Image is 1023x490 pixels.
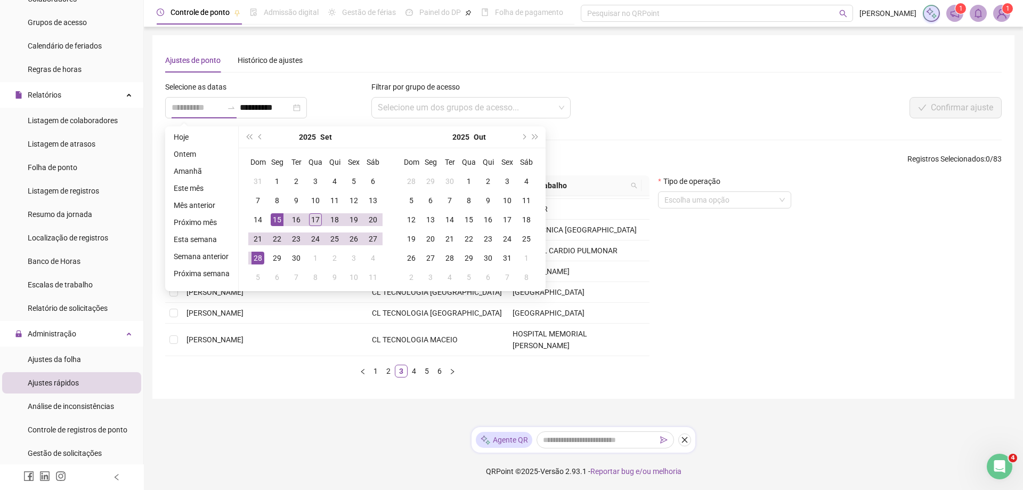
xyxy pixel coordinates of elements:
[482,271,494,284] div: 6
[309,213,322,226] div: 17
[482,175,494,188] div: 2
[421,191,440,210] td: 2025-10-06
[459,210,478,229] td: 2025-10-15
[325,172,344,191] td: 2025-09-04
[402,172,421,191] td: 2025-09-28
[498,268,517,287] td: 2025-11-07
[476,432,532,448] div: Agente QR
[660,436,668,444] span: send
[371,81,467,93] label: Filtrar por grupo de acesso
[356,365,369,377] button: left
[424,175,437,188] div: 29
[248,268,267,287] td: 2025-10-05
[405,232,418,245] div: 19
[267,172,287,191] td: 2025-09-01
[186,335,243,344] span: [PERSON_NAME]
[501,252,514,264] div: 31
[271,271,283,284] div: 6
[405,252,418,264] div: 26
[405,9,413,16] span: dashboard
[402,191,421,210] td: 2025-10-05
[248,248,267,268] td: 2025-09-28
[443,271,456,284] div: 4
[681,436,688,444] span: close
[395,365,408,377] li: 3
[480,435,491,446] img: sparkle-icon.fc2bf0ac1784a2077858766a79e2daf3.svg
[907,153,1002,170] span: : 0 / 83
[28,355,81,364] span: Ajustes da folha
[440,191,459,210] td: 2025-10-07
[39,471,50,481] span: linkedin
[306,172,325,191] td: 2025-09-03
[405,271,418,284] div: 2
[440,172,459,191] td: 2025-09-30
[520,271,533,284] div: 8
[227,103,236,112] span: swap-right
[363,210,383,229] td: 2025-09-20
[421,248,440,268] td: 2025-10-27
[421,172,440,191] td: 2025-09-29
[347,271,360,284] div: 10
[859,7,916,19] span: [PERSON_NAME]
[248,152,267,172] th: Dom
[248,191,267,210] td: 2025-09-07
[328,252,341,264] div: 2
[443,232,456,245] div: 21
[482,213,494,226] div: 16
[344,248,363,268] td: 2025-10-03
[424,271,437,284] div: 3
[421,268,440,287] td: 2025-11-03
[501,175,514,188] div: 3
[513,246,618,255] span: HOSPITAL CARDIO PULMONAR
[513,288,584,296] span: [GEOGRAPHIC_DATA]
[443,252,456,264] div: 28
[306,248,325,268] td: 2025-10-01
[248,172,267,191] td: 2025-08-31
[440,229,459,248] td: 2025-10-21
[513,309,584,317] span: [GEOGRAPHIC_DATA]
[186,288,243,296] span: [PERSON_NAME]
[421,210,440,229] td: 2025-10-13
[15,91,22,99] span: file
[309,252,322,264] div: 1
[517,152,536,172] th: Sáb
[498,172,517,191] td: 2025-10-03
[459,248,478,268] td: 2025-10-29
[325,268,344,287] td: 2025-10-09
[267,152,287,172] th: Seg
[287,229,306,248] td: 2025-09-23
[165,81,233,93] label: Selecione as datas
[382,365,395,377] li: 2
[452,126,469,148] button: year panel
[325,229,344,248] td: 2025-09-25
[248,210,267,229] td: 2025-09-14
[28,304,108,312] span: Relatório de solicitações
[440,152,459,172] th: Ter
[424,232,437,245] div: 20
[169,250,234,263] li: Semana anterior
[328,232,341,245] div: 25
[987,454,1012,479] iframe: Intercom live chat
[23,471,34,481] span: facebook
[290,252,303,264] div: 30
[271,213,283,226] div: 15
[248,229,267,248] td: 2025-09-21
[517,126,529,148] button: next-year
[28,449,102,457] span: Gestão de solicitações
[1002,3,1013,14] sup: Atualize o seu contato no menu Meus Dados
[28,402,114,411] span: Análise de inconsistências
[28,187,99,195] span: Listagem de registros
[344,172,363,191] td: 2025-09-05
[328,175,341,188] div: 4
[264,8,319,17] span: Admissão digital
[251,252,264,264] div: 28
[517,172,536,191] td: 2025-10-04
[309,232,322,245] div: 24
[251,194,264,207] div: 7
[443,194,456,207] div: 7
[157,9,164,16] span: clock-circle
[481,9,489,16] span: book
[28,18,87,27] span: Grupos de acesso
[482,232,494,245] div: 23
[421,152,440,172] th: Seg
